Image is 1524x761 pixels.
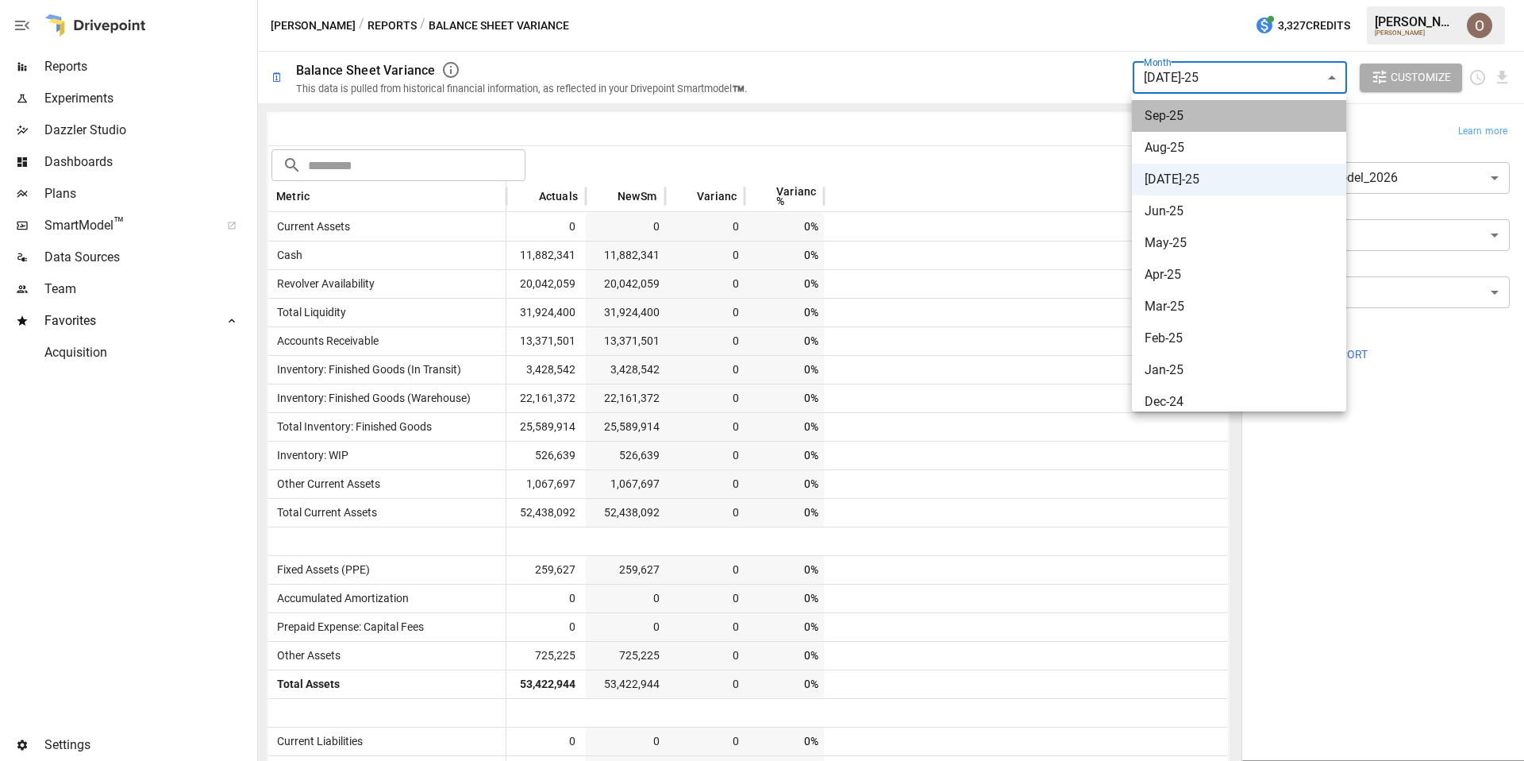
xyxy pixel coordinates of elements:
span: Mar-25 [1145,297,1333,316]
span: Jun-25 [1145,202,1333,221]
span: Feb-25 [1145,329,1333,348]
span: Aug-25 [1145,138,1333,157]
span: Sep-25 [1145,106,1333,126]
span: May-25 [1145,234,1333,253]
span: Jan-25 [1145,361,1333,380]
span: Apr-25 [1145,265,1333,284]
span: Dec-24 [1145,392,1333,411]
span: [DATE]-25 [1145,170,1333,189]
